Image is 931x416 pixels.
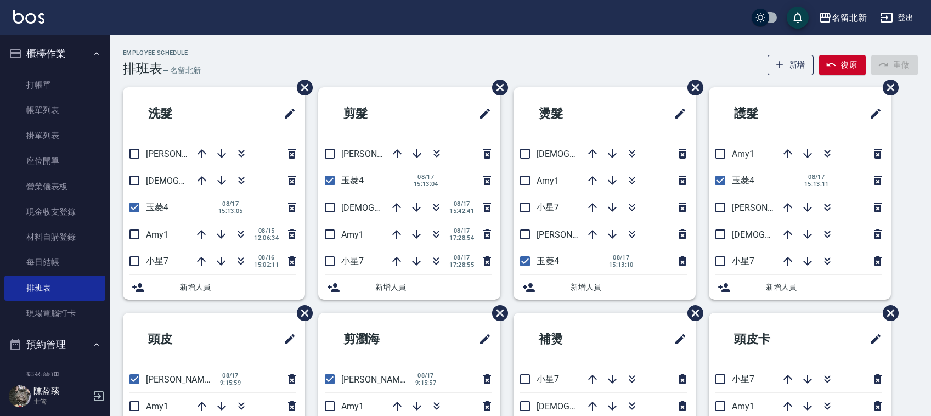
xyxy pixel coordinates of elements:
a: 掛單列表 [4,123,105,148]
span: [DEMOGRAPHIC_DATA]9 [537,149,632,159]
span: 08/17 [449,254,474,261]
span: 15:42:41 [449,207,474,215]
div: 新增人員 [318,275,500,300]
div: 新增人員 [123,275,305,300]
span: 17:28:55 [449,261,474,268]
span: 刪除班表 [289,71,314,104]
span: [PERSON_NAME]2 [341,374,412,385]
span: 刪除班表 [874,297,900,329]
span: 刪除班表 [484,297,510,329]
h2: 補燙 [522,319,623,359]
span: Amy1 [732,149,754,159]
h6: — 名留北新 [162,65,201,76]
span: Amy1 [537,176,559,186]
span: 修改班表的標題 [277,100,296,127]
span: 新增人員 [375,282,492,293]
button: 預約管理 [4,330,105,359]
a: 預約管理 [4,363,105,389]
div: 新增人員 [709,275,891,300]
span: 刪除班表 [679,297,705,329]
span: 修改班表的標題 [277,326,296,352]
button: 名留北新 [814,7,871,29]
span: [DEMOGRAPHIC_DATA]9 [537,401,632,412]
span: 修改班表的標題 [667,100,687,127]
div: 新增人員 [514,275,696,300]
span: 小星7 [732,374,754,384]
span: 08/17 [449,200,474,207]
span: 玉菱4 [537,256,559,266]
span: 修改班表的標題 [862,100,882,127]
button: 復原 [819,55,866,75]
p: 主管 [33,397,89,407]
h2: 洗髮 [132,94,233,133]
span: 刪除班表 [679,71,705,104]
a: 現場電腦打卡 [4,301,105,326]
button: save [787,7,809,29]
span: Amy1 [341,229,364,240]
span: 刪除班表 [874,71,900,104]
span: 9:15:59 [218,379,242,386]
span: 刪除班表 [484,71,510,104]
a: 帳單列表 [4,98,105,123]
a: 現金收支登錄 [4,199,105,224]
span: [PERSON_NAME]2 [146,374,217,385]
span: 08/17 [414,372,438,379]
span: Amy1 [146,229,168,240]
span: 08/17 [609,254,634,261]
span: 修改班表的標題 [862,326,882,352]
a: 座位開單 [4,148,105,173]
h2: 剪髮 [327,94,428,133]
span: 新增人員 [180,282,296,293]
span: 15:02:11 [254,261,279,268]
span: 玉菱4 [341,175,364,185]
button: 櫃檯作業 [4,40,105,68]
span: 12:06:34 [254,234,279,241]
span: 15:13:05 [218,207,243,215]
h3: 排班表 [123,61,162,76]
img: Person [9,385,31,407]
span: 玉菱4 [146,202,168,212]
span: 刪除班表 [289,297,314,329]
span: [PERSON_NAME]2 [146,149,217,159]
div: 名留北新 [832,11,867,25]
img: Logo [13,10,44,24]
span: 修改班表的標題 [667,326,687,352]
h2: 頭皮卡 [718,319,825,359]
span: 15:13:11 [804,181,829,188]
span: 新增人員 [766,282,882,293]
a: 材料自購登錄 [4,224,105,250]
span: [PERSON_NAME]2 [732,203,803,213]
h2: 剪瀏海 [327,319,434,359]
span: [DEMOGRAPHIC_DATA]9 [341,203,437,213]
span: 17:28:54 [449,234,474,241]
span: [DEMOGRAPHIC_DATA]9 [146,176,241,186]
span: 小星7 [537,202,559,212]
span: 08/17 [218,372,242,379]
span: 9:15:57 [414,379,438,386]
span: 08/17 [414,173,438,181]
span: 小星7 [732,256,754,266]
span: [PERSON_NAME]2 [341,149,412,159]
h2: 頭皮 [132,319,233,359]
button: 登出 [876,8,918,28]
button: 新增 [768,55,814,75]
span: 小星7 [146,256,168,266]
h2: Employee Schedule [123,49,201,57]
span: 玉菱4 [732,175,754,185]
span: 小星7 [341,256,364,266]
h5: 陳盈臻 [33,386,89,397]
span: 修改班表的標題 [472,326,492,352]
span: 新增人員 [571,282,687,293]
span: 15:13:04 [414,181,438,188]
a: 打帳單 [4,72,105,98]
span: 08/17 [449,227,474,234]
span: Amy1 [341,401,364,412]
span: 08/15 [254,227,279,234]
span: 修改班表的標題 [472,100,492,127]
span: 08/17 [804,173,829,181]
span: [DEMOGRAPHIC_DATA]9 [732,229,827,240]
span: 小星7 [537,374,559,384]
a: 排班表 [4,276,105,301]
span: Amy1 [732,401,754,412]
span: Amy1 [146,401,168,412]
